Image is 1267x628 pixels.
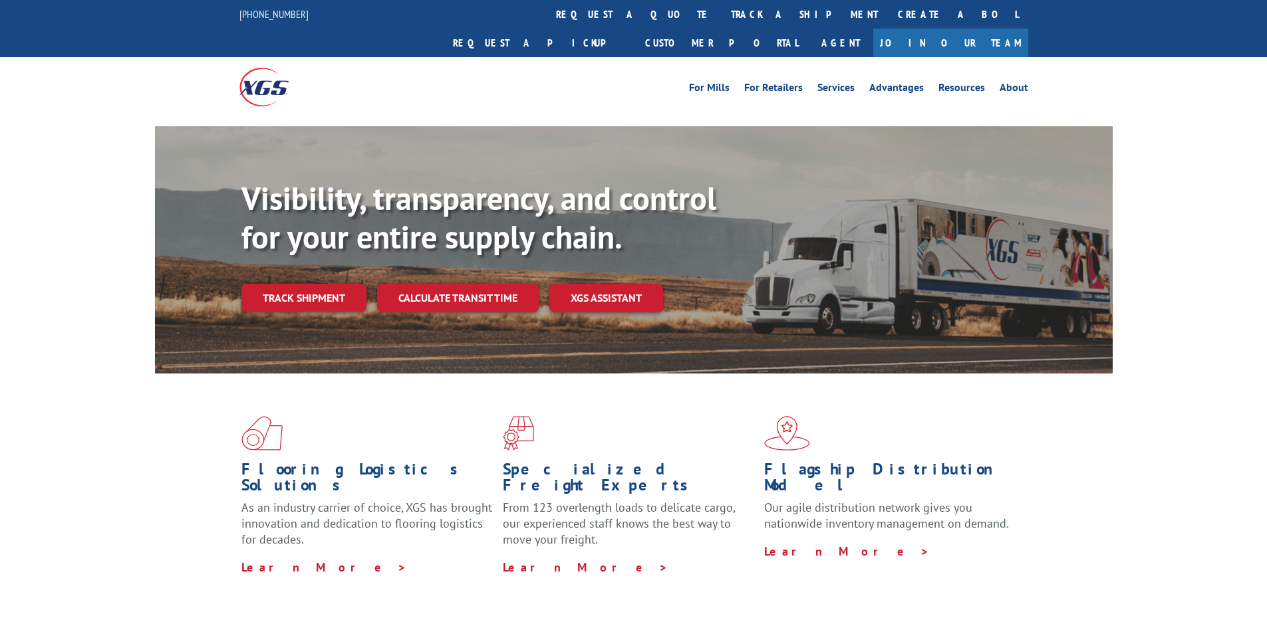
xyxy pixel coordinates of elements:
a: Calculate transit time [377,284,539,312]
a: Join Our Team [873,29,1028,57]
a: Request a pickup [443,29,635,57]
img: xgs-icon-total-supply-chain-intelligence-red [241,416,283,451]
a: XGS ASSISTANT [549,284,663,312]
img: xgs-icon-focused-on-flooring-red [503,416,534,451]
h1: Flagship Distribution Model [764,461,1016,500]
a: Services [817,82,855,97]
a: Agent [808,29,873,57]
a: For Retailers [744,82,803,97]
a: Customer Portal [635,29,808,57]
h1: Flooring Logistics Solutions [241,461,493,500]
a: Advantages [869,82,924,97]
a: Learn More > [764,544,930,559]
a: Learn More > [503,560,668,575]
a: Learn More > [241,560,407,575]
b: Visibility, transparency, and control for your entire supply chain. [241,177,716,257]
span: Our agile distribution network gives you nationwide inventory management on demand. [764,500,1009,531]
p: From 123 overlength loads to delicate cargo, our experienced staff knows the best way to move you... [503,500,754,559]
a: [PHONE_NUMBER] [239,7,309,21]
a: Track shipment [241,284,366,312]
span: As an industry carrier of choice, XGS has brought innovation and dedication to flooring logistics... [241,500,492,547]
a: About [1000,82,1028,97]
h1: Specialized Freight Experts [503,461,754,500]
img: xgs-icon-flagship-distribution-model-red [764,416,810,451]
a: Resources [938,82,985,97]
a: For Mills [689,82,730,97]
